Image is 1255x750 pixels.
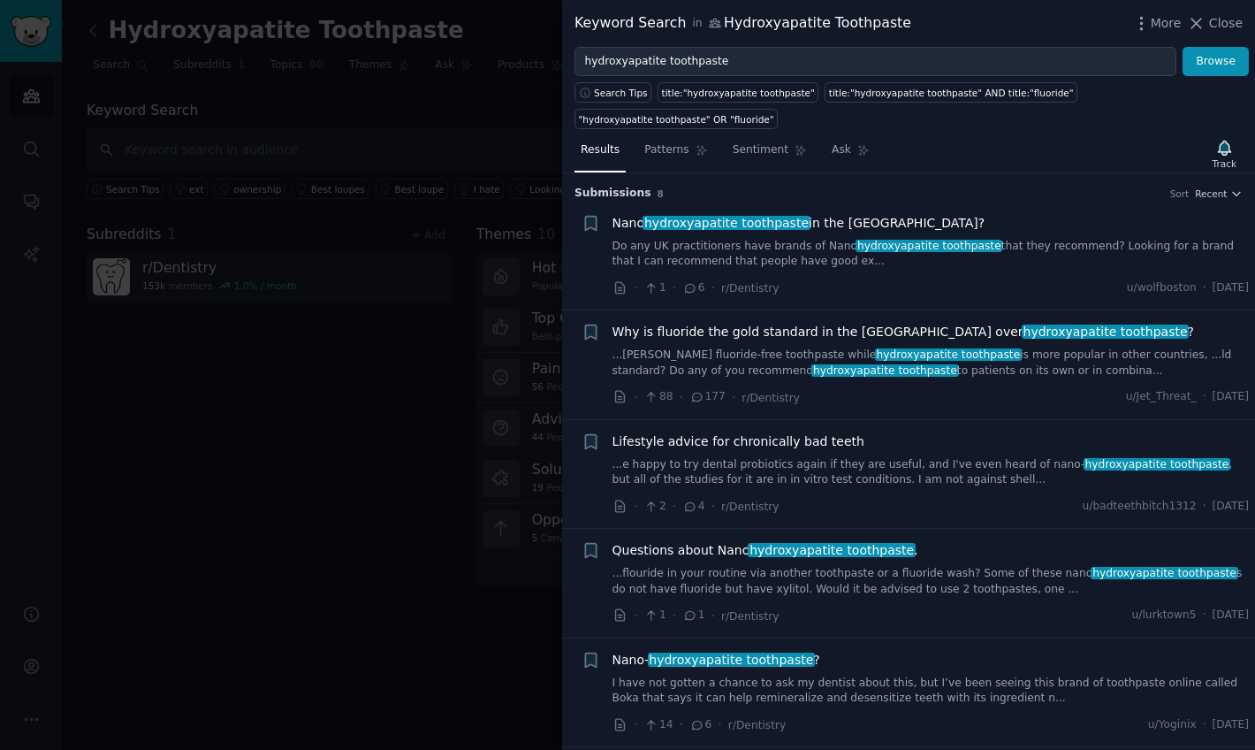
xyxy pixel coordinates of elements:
[1148,717,1197,733] span: u/Yoginix
[612,651,820,670] a: Nano-hydroxyapatite toothpaste?
[574,82,651,103] button: Search Tips
[825,82,1077,103] a: title:"hydroxyapatite toothpaste" AND title:"fluoride"
[832,142,851,158] span: Ask
[643,216,810,230] span: hydroxyapatite toothpaste
[1187,14,1243,33] button: Close
[574,186,651,202] span: Submission s
[673,497,676,516] span: ·
[612,323,1195,341] span: Why is fluoride the gold standard in the [GEOGRAPHIC_DATA] over ?
[612,566,1250,597] a: ...flouride in your routine via another toothpaste or a fluoride wash? Some of these nanohydroxya...
[673,607,676,625] span: ·
[689,717,711,733] span: 6
[1132,14,1182,33] button: More
[718,716,721,734] span: ·
[1022,325,1190,339] span: hydroxyapatite toothpaste
[634,279,637,297] span: ·
[829,87,1074,99] div: title:"hydroxyapatite toothpaste" AND title:"fluoride"
[1213,280,1249,296] span: [DATE]
[634,607,637,625] span: ·
[638,136,713,172] a: Patterns
[1203,280,1206,296] span: ·
[680,388,683,407] span: ·
[1213,157,1236,170] div: Track
[711,279,715,297] span: ·
[1206,135,1243,172] button: Track
[875,348,1022,361] span: hydroxyapatite toothpaste
[682,499,704,515] span: 4
[574,47,1176,77] input: Try a keyword related to your business
[643,608,666,624] span: 1
[1183,47,1249,77] button: Browse
[612,651,820,670] span: Nano- ?
[1203,389,1206,405] span: ·
[733,142,788,158] span: Sentiment
[1213,717,1249,733] span: [DATE]
[682,280,704,296] span: 6
[721,610,780,623] span: r/Dentistry
[612,541,918,560] span: Questions about Nano .
[634,388,637,407] span: ·
[644,142,688,158] span: Patterns
[643,280,666,296] span: 1
[811,364,958,377] span: hydroxyapatite toothpaste
[643,499,666,515] span: 2
[1203,499,1206,515] span: ·
[1203,717,1206,733] span: ·
[1132,608,1197,624] span: u/lurktown5
[643,389,673,405] span: 88
[612,239,1250,270] a: Do any UK practitioners have brands of Nanohydroxyapatite toothpastethat they recommend? Looking ...
[673,279,676,297] span: ·
[612,457,1250,488] a: ...e happy to try dental probiotics again if they are useful, and I've even heard of nano-hydroxy...
[1213,389,1249,405] span: [DATE]
[1126,389,1197,405] span: u/Jet_Threat_
[594,87,648,99] span: Search Tips
[612,541,918,560] a: Questions about Nanohydroxyapatite toothpaste.
[711,607,715,625] span: ·
[1195,187,1243,200] button: Recent
[1084,458,1230,471] span: hydroxyapatite toothpaste
[728,719,787,731] span: r/Dentistry
[682,608,704,624] span: 1
[680,716,683,734] span: ·
[721,282,780,295] span: r/Dentistry
[643,717,673,733] span: 14
[1213,499,1249,515] span: [DATE]
[612,323,1195,341] a: Why is fluoride the gold standard in the [GEOGRAPHIC_DATA] overhydroxyapatite toothpaste?
[612,214,985,233] a: Nanohydroxyapatite toothpastein the [GEOGRAPHIC_DATA]?
[689,389,726,405] span: 177
[574,109,778,129] a: "hydroxyapatite toothpaste" OR "fluoride"
[1209,14,1243,33] span: Close
[612,676,1250,707] a: I have not gotten a chance to ask my dentist about this, but I’ve been seeing this brand of tooth...
[1170,187,1190,200] div: Sort
[634,497,637,516] span: ·
[658,188,664,199] span: 8
[579,113,774,126] div: "hydroxyapatite toothpaste" OR "fluoride"
[612,432,864,451] a: Lifestyle advice for chronically bad teeth
[711,497,715,516] span: ·
[612,214,985,233] span: Nano in the [GEOGRAPHIC_DATA]?
[1203,608,1206,624] span: ·
[634,716,637,734] span: ·
[1151,14,1182,33] span: More
[658,82,818,103] a: title:"hydroxyapatite toothpaste"
[612,348,1250,379] a: ...[PERSON_NAME] fluoride-free toothpaste whilehydroxyapatite toothpasteis more popular in other ...
[732,388,735,407] span: ·
[648,653,816,667] span: hydroxyapatite toothpaste
[574,136,626,172] a: Results
[726,136,813,172] a: Sentiment
[1195,187,1227,200] span: Recent
[856,240,1002,252] span: hydroxyapatite toothpaste
[825,136,876,172] a: Ask
[1127,280,1197,296] span: u/wolfboston
[692,16,702,32] span: in
[721,501,780,513] span: r/Dentistry
[742,392,800,404] span: r/Dentistry
[574,12,911,34] div: Keyword Search Hydroxyapatite Toothpaste
[1091,567,1237,579] span: hydroxyapatite toothpaste
[581,142,620,158] span: Results
[748,543,916,557] span: hydroxyapatite toothpaste
[1213,608,1249,624] span: [DATE]
[1083,499,1197,515] span: u/badteethbitch1312
[662,87,815,99] div: title:"hydroxyapatite toothpaste"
